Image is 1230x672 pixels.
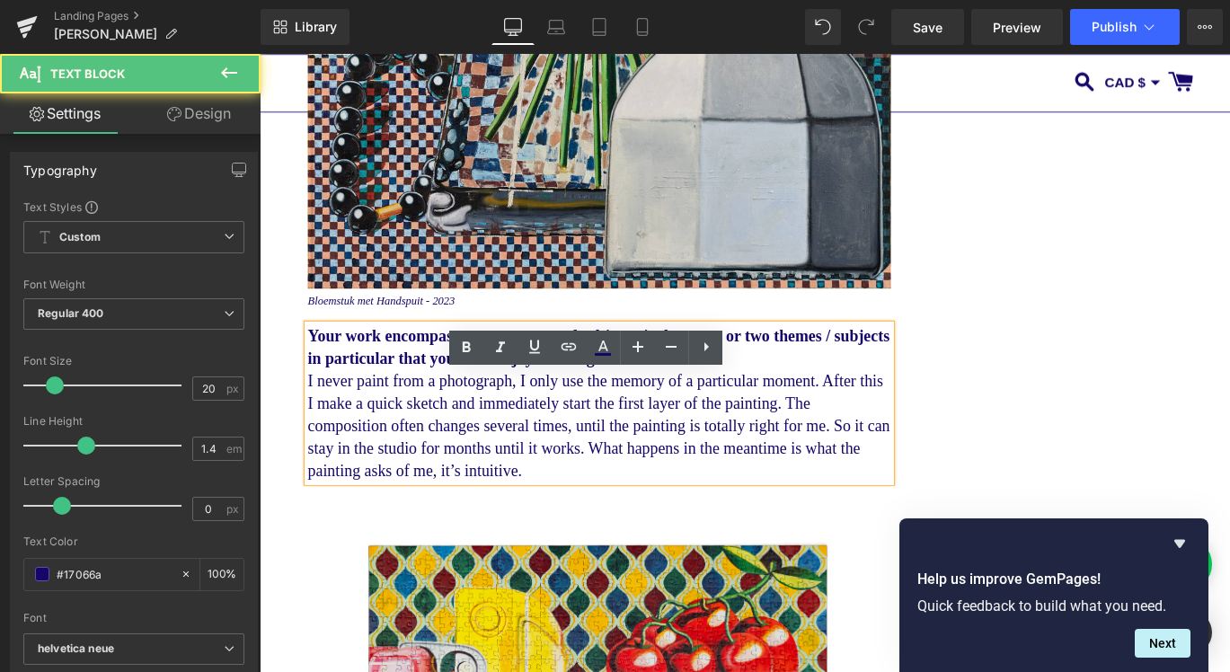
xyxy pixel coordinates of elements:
button: Undo [805,9,841,45]
b: Your work encompasses a vast range of subjects, is there one or two themes / subjects in particul... [54,306,706,351]
span: [PERSON_NAME] [54,27,157,41]
a: New Library [261,9,350,45]
b: Regular 400 [38,306,104,320]
input: Color [57,564,172,584]
p: I never paint from a photograph, I only use the memory of a particular moment. After this I make ... [54,354,707,480]
a: Preview [971,9,1063,45]
div: Font Weight [23,279,244,291]
div: Typography [23,153,97,178]
div: % [200,559,243,590]
a: Design [134,93,264,134]
a: Mobile [621,9,664,45]
div: Text Color [23,535,244,548]
h2: Help us improve GemPages! [917,569,1190,590]
button: Redo [848,9,884,45]
span: px [226,383,242,394]
span: Publish [1092,20,1137,34]
a: Laptop [535,9,578,45]
span: Text Block [50,66,125,81]
i: helvetica neue [38,641,114,657]
span: Preview [993,18,1041,37]
a: Desktop [491,9,535,45]
p: Quick feedback to build what you need. [917,597,1190,615]
button: Publish [1070,9,1180,45]
div: Text Styles [23,199,244,214]
a: Landing Pages [54,9,261,23]
span: Save [913,18,942,37]
button: Next question [1135,629,1190,658]
div: Letter Spacing [23,475,244,488]
i: Bloemstuk met Handspuit - 2023 [54,270,219,284]
b: Custom [59,230,101,245]
span: Library [295,19,337,35]
div: Help us improve GemPages! [917,533,1190,658]
div: Line Height [23,415,244,428]
button: More [1187,9,1223,45]
span: px [226,503,242,515]
span: em [226,443,242,455]
button: Hide survey [1169,533,1190,554]
div: Font [23,612,244,624]
div: Font Size [23,355,244,367]
a: Tablet [578,9,621,45]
